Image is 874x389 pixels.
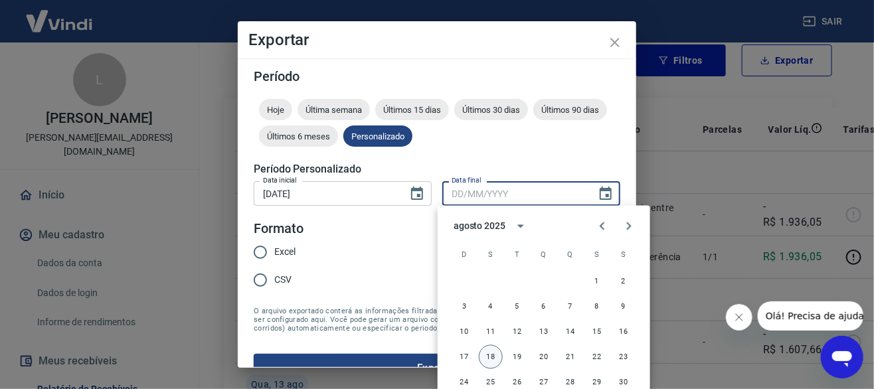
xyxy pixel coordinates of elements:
[505,295,529,319] button: 5
[585,320,609,344] button: 15
[599,27,631,58] button: close
[612,320,636,344] button: 16
[479,345,503,369] button: 18
[585,295,609,319] button: 8
[8,9,112,20] span: Olá! Precisa de ajuda?
[532,345,556,369] button: 20
[259,99,292,120] div: Hoje
[254,181,398,206] input: DD/MM/YYYY
[254,219,304,238] legend: Formato
[274,245,296,259] span: Excel
[585,345,609,369] button: 22
[343,131,412,141] span: Personalizado
[452,175,481,185] label: Data final
[532,242,556,268] span: quarta-feira
[612,270,636,293] button: 2
[559,242,582,268] span: quinta-feira
[452,242,476,268] span: domingo
[452,320,476,344] button: 10
[592,181,619,207] button: Choose date
[616,213,642,240] button: Next month
[505,345,529,369] button: 19
[274,273,292,287] span: CSV
[585,270,609,293] button: 1
[404,181,430,207] button: Choose date, selected date is 15 de ago de 2025
[375,105,449,115] span: Últimos 15 dias
[454,99,528,120] div: Últimos 30 dias
[452,295,476,319] button: 3
[559,295,582,319] button: 7
[254,163,620,176] h5: Período Personalizado
[254,70,620,83] h5: Período
[263,175,297,185] label: Data inicial
[454,219,505,233] div: agosto 2025
[612,242,636,268] span: sábado
[559,320,582,344] button: 14
[505,242,529,268] span: terça-feira
[559,345,582,369] button: 21
[479,320,503,344] button: 11
[533,105,607,115] span: Últimos 90 dias
[479,295,503,319] button: 4
[532,295,556,319] button: 6
[259,131,338,141] span: Últimos 6 meses
[758,301,863,331] iframe: Mensagem da empresa
[509,215,532,238] button: calendar view is open, switch to year view
[452,345,476,369] button: 17
[259,125,338,147] div: Últimos 6 meses
[533,99,607,120] div: Últimos 90 dias
[259,105,292,115] span: Hoje
[505,320,529,344] button: 12
[442,181,587,206] input: DD/MM/YYYY
[254,307,620,333] span: O arquivo exportado conterá as informações filtradas na tela anterior com exceção do período que ...
[726,304,752,331] iframe: Fechar mensagem
[821,336,863,378] iframe: Botão para abrir a janela de mensagens
[612,345,636,369] button: 23
[298,105,370,115] span: Última semana
[612,295,636,319] button: 9
[375,99,449,120] div: Últimos 15 dias
[479,242,503,268] span: segunda-feira
[248,32,626,48] h4: Exportar
[585,242,609,268] span: sexta-feira
[298,99,370,120] div: Última semana
[532,320,556,344] button: 13
[589,213,616,240] button: Previous month
[454,105,528,115] span: Últimos 30 dias
[343,125,412,147] div: Personalizado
